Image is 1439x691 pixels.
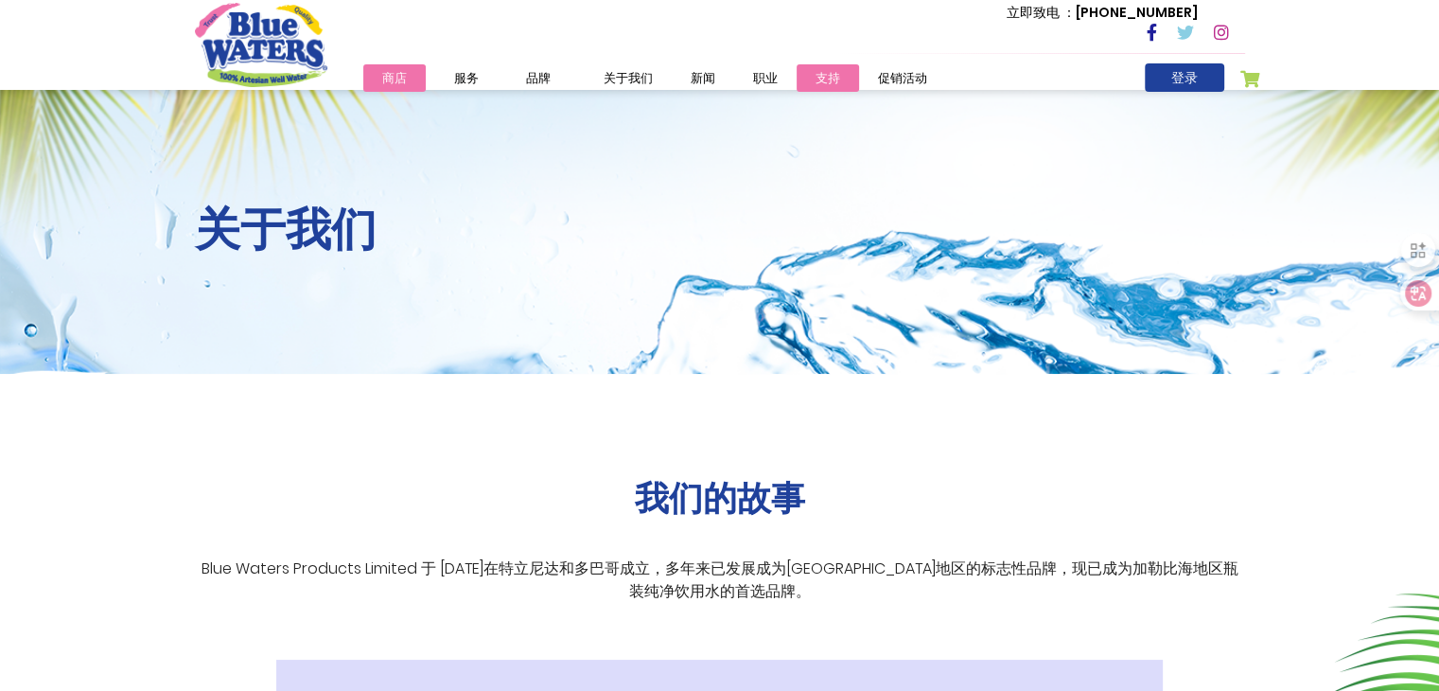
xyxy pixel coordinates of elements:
a: 登录 [1145,63,1224,92]
p: Blue Waters Products Limited 于 [DATE]在特立尼达和多巴哥成立，多年来已发展成为[GEOGRAPHIC_DATA]地区的标志性品牌，现已成为加勒比海地区瓶装纯净... [195,558,1245,603]
span: 立即致电 ： [1007,3,1076,22]
span: 服务 [454,69,479,87]
a: 促销活动 [859,64,946,92]
a: 职业 [734,64,797,92]
h2: 我们的故事 [635,478,805,519]
p: [PHONE_NUMBER] [1007,3,1198,23]
h2: 关于我们 [195,203,1245,257]
a: store logo [195,3,327,86]
a: 新闻 [672,64,734,92]
a: 关于我们 [585,64,672,92]
a: 支持 [797,64,859,92]
span: 品牌 [526,69,551,87]
span: 商店 [382,69,407,87]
